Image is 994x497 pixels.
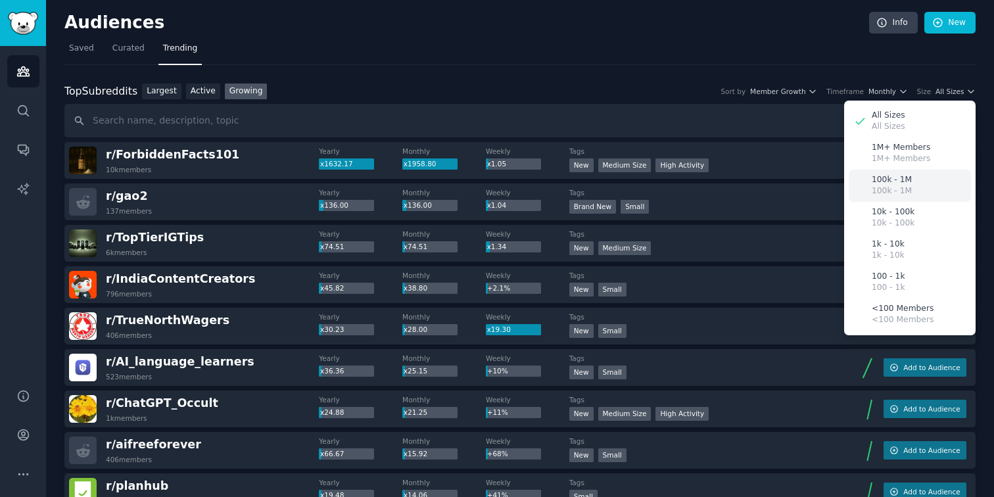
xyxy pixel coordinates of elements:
[320,160,353,168] span: x1632.17
[486,147,569,156] dt: Weekly
[404,367,427,375] span: x25.15
[106,455,152,464] div: 406 members
[569,229,819,239] dt: Tags
[721,87,745,96] div: Sort by
[872,110,905,122] p: All Sizes
[186,83,220,100] a: Active
[320,243,344,250] span: x74.51
[569,283,594,296] div: New
[569,147,819,156] dt: Tags
[106,372,152,381] div: 523 members
[319,312,402,321] dt: Yearly
[402,147,486,156] dt: Monthly
[917,87,932,96] div: Size
[486,229,569,239] dt: Weekly
[404,408,427,416] span: x21.25
[486,188,569,197] dt: Weekly
[872,271,905,283] p: 100 - 1k
[158,38,202,65] a: Trending
[598,448,627,462] div: Small
[884,441,966,460] button: Add to Audience
[487,450,508,458] span: +68%
[598,407,651,421] div: Medium Size
[487,160,507,168] span: x1.05
[872,303,934,315] p: <100 Members
[872,206,914,218] p: 10k - 100k
[106,396,218,410] span: r/ ChatGPT_Occult
[569,366,594,379] div: New
[872,142,930,154] p: 1M+ Members
[319,147,402,156] dt: Yearly
[106,248,147,257] div: 6k members
[69,395,97,423] img: ChatGPT_Occult
[319,478,402,487] dt: Yearly
[486,478,569,487] dt: Weekly
[598,241,651,255] div: Medium Size
[598,158,651,172] div: Medium Size
[598,283,627,296] div: Small
[319,271,402,280] dt: Yearly
[872,218,914,229] p: 10k - 100k
[319,229,402,239] dt: Yearly
[404,160,437,168] span: x1958.80
[106,272,255,285] span: r/ IndiaContentCreators
[106,148,239,161] span: r/ ForbiddenFacts101
[487,325,511,333] span: x19.30
[487,284,510,292] span: +2.1%
[569,407,594,421] div: New
[64,12,869,34] h2: Audiences
[569,188,819,197] dt: Tags
[826,87,864,96] div: Timeframe
[569,324,594,338] div: New
[486,354,569,363] dt: Weekly
[112,43,145,55] span: Curated
[402,395,486,404] dt: Monthly
[69,147,97,174] img: ForbiddenFacts101
[487,243,507,250] span: x1.34
[935,87,964,96] span: All Sizes
[142,83,181,100] a: Largest
[872,239,905,250] p: 1k - 10k
[872,282,905,294] p: 100 - 1k
[872,121,905,133] p: All Sizes
[69,354,97,381] img: AI_language_learners
[319,437,402,446] dt: Yearly
[319,188,402,197] dt: Yearly
[106,314,229,327] span: r/ TrueNorthWagers
[404,284,427,292] span: x38.80
[486,271,569,280] dt: Weekly
[750,87,817,96] button: Member Growth
[569,478,819,487] dt: Tags
[569,395,819,404] dt: Tags
[320,201,348,209] span: x136.00
[884,400,966,418] button: Add to Audience
[621,200,649,214] div: Small
[320,450,344,458] span: x66.67
[569,200,617,214] div: Brand New
[872,153,930,165] p: 1M+ Members
[486,312,569,321] dt: Weekly
[106,289,152,298] div: 796 members
[598,366,627,379] div: Small
[598,324,627,338] div: Small
[106,438,201,451] span: r/ aifreeforever
[8,12,38,35] img: GummySearch logo
[903,404,960,414] span: Add to Audience
[69,312,97,340] img: TrueNorthWagers
[486,437,569,446] dt: Weekly
[487,367,508,375] span: +10%
[402,312,486,321] dt: Monthly
[320,284,344,292] span: x45.82
[872,250,905,262] p: 1k - 10k
[402,188,486,197] dt: Monthly
[402,478,486,487] dt: Monthly
[868,87,908,96] button: Monthly
[163,43,197,55] span: Trending
[225,83,268,100] a: Growing
[404,325,427,333] span: x28.00
[402,271,486,280] dt: Monthly
[106,165,151,174] div: 10k members
[106,231,204,244] span: r/ TopTierIGTips
[924,12,976,34] a: New
[487,201,507,209] span: x1.04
